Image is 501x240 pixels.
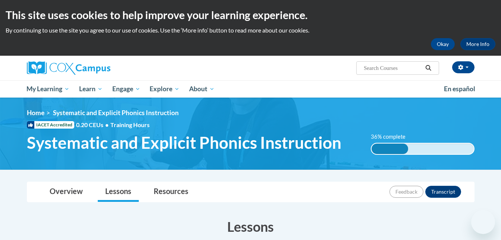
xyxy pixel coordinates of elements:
img: Cox Campus [27,61,110,75]
label: 36% complete [371,133,414,141]
a: Overview [42,182,90,202]
a: Engage [107,80,145,98]
span: En español [444,85,475,93]
h3: Lessons [27,217,475,236]
h2: This site uses cookies to help improve your learning experience. [6,7,495,22]
button: Account Settings [452,61,475,73]
span: Systematic and Explicit Phonics Instruction [27,133,341,153]
span: Learn [79,84,103,93]
span: Training Hours [110,121,150,128]
span: • [105,121,109,128]
span: My Learning [26,84,69,93]
p: By continuing to use the site you agree to our use of cookies. Use the ‘More info’ button to read... [6,26,495,34]
span: Engage [112,84,140,93]
a: More Info [460,38,495,50]
a: Resources [146,182,196,202]
a: Lessons [98,182,139,202]
span: Systematic and Explicit Phonics Instruction [53,109,179,117]
span: IACET Accredited [27,121,74,129]
a: Explore [145,80,184,98]
span: Explore [150,84,179,93]
button: Feedback [389,186,423,198]
a: En español [439,81,480,97]
button: Transcript [425,186,461,198]
span: 0.20 CEUs [76,121,110,129]
button: Okay [431,38,455,50]
iframe: Button to launch messaging window [471,210,495,234]
a: About [184,80,219,98]
a: My Learning [22,80,75,98]
a: Home [27,109,44,117]
input: Search Courses [363,64,423,73]
div: 36% complete [372,144,408,154]
a: Cox Campus [27,61,169,75]
span: About [189,84,215,93]
a: Learn [74,80,107,98]
button: Search [423,64,434,73]
div: Main menu [16,80,486,98]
